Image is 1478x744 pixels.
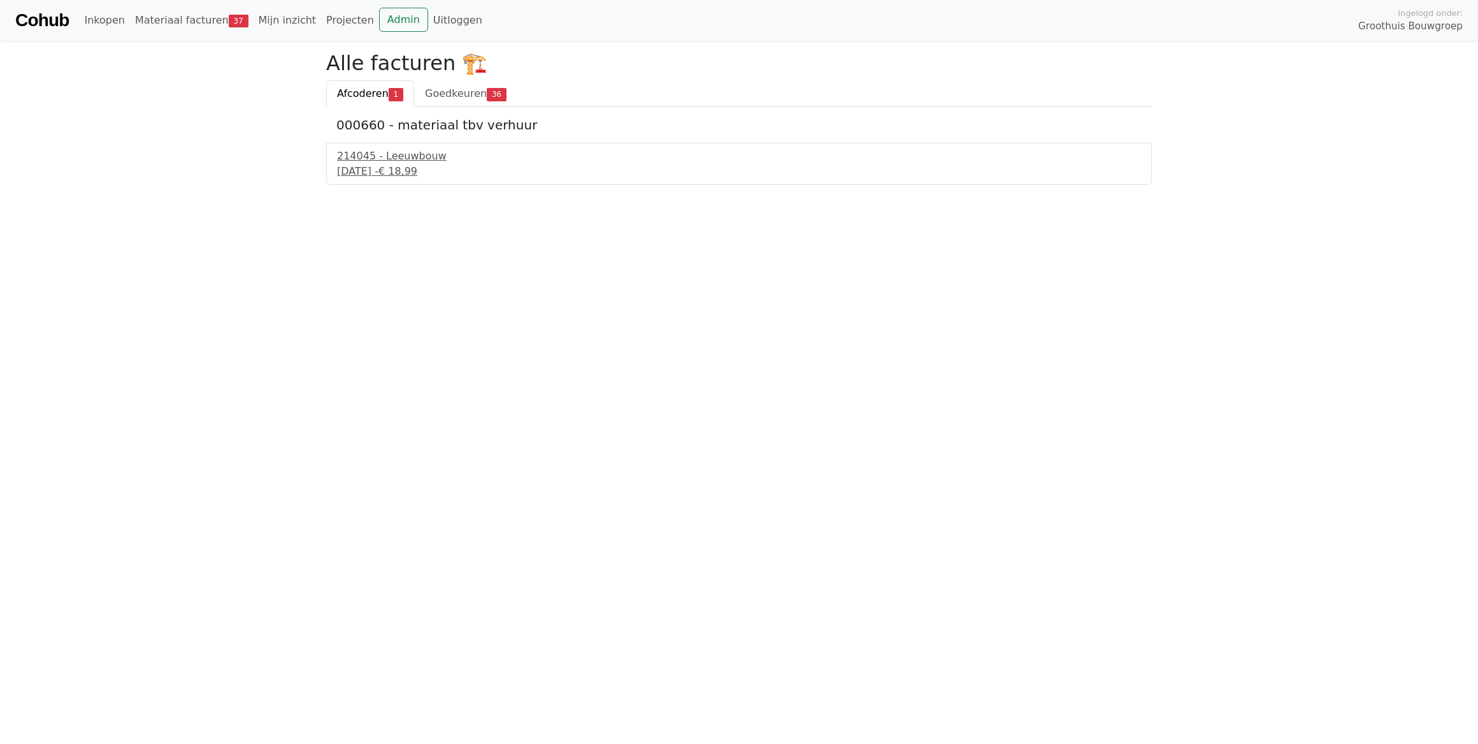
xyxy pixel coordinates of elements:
span: Groothuis Bouwgroep [1358,19,1463,34]
div: [DATE] - [337,164,1141,179]
span: 37 [229,15,248,27]
span: 36 [487,88,506,101]
a: Inkopen [79,8,129,33]
h5: 000660 - materiaal tbv verhuur [336,117,1142,133]
a: Goedkeuren36 [414,80,517,107]
span: Afcoderen [337,87,389,99]
span: 1 [389,88,403,101]
a: Cohub [15,5,69,36]
a: Materiaal facturen37 [130,8,254,33]
a: 214045 - Leeuwbouw[DATE] -€ 18,99 [337,149,1141,179]
span: Ingelogd onder: [1398,7,1463,19]
span: Goedkeuren [425,87,487,99]
a: Projecten [321,8,379,33]
div: 214045 - Leeuwbouw [337,149,1141,164]
a: Afcoderen1 [326,80,414,107]
a: Uitloggen [428,8,487,33]
a: Admin [379,8,428,32]
span: € 18,99 [378,165,417,177]
a: Mijn inzicht [254,8,322,33]
h2: Alle facturen 🏗️ [326,51,1152,75]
